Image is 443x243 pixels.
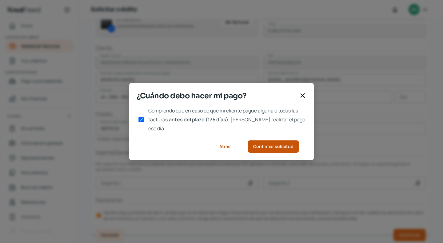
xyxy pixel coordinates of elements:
[212,140,238,153] button: Atrás
[137,90,297,101] span: ¿Cuándo debo hacer mi pago?
[148,107,298,123] span: Comprendo que en caso de que mi cliente pague alguna o todas las facturas
[253,144,293,149] span: Confirmar solicitud
[219,144,230,149] span: Atrás
[248,140,299,153] button: Confirmar solicitud
[148,116,305,132] span: , [PERSON_NAME] realizar el pago ese día.
[169,116,228,123] span: antes del plazo (135 días)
